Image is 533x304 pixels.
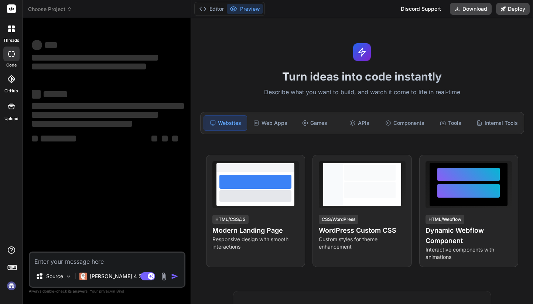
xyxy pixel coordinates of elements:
[196,88,529,97] p: Describe what you want to build, and watch it come to life in real-time
[79,273,87,280] img: Claude 4 Sonnet
[450,3,492,15] button: Download
[204,115,247,131] div: Websites
[496,3,530,15] button: Deploy
[196,70,529,83] h1: Turn ideas into code instantly
[338,115,381,131] div: APIs
[319,236,405,250] p: Custom styles for theme enhancement
[227,4,263,14] button: Preview
[4,116,18,122] label: Upload
[172,136,178,141] span: ‌
[171,273,178,280] img: icon
[41,136,76,141] span: ‌
[319,215,358,224] div: CSS/WordPress
[32,103,184,109] span: ‌
[44,91,67,97] span: ‌
[32,136,38,141] span: ‌
[151,136,157,141] span: ‌
[32,55,158,61] span: ‌
[46,273,63,280] p: Source
[32,121,132,127] span: ‌
[32,64,146,69] span: ‌
[65,273,72,280] img: Pick Models
[32,90,41,99] span: ‌
[90,273,145,280] p: [PERSON_NAME] 4 S..
[28,6,72,13] span: Choose Project
[5,280,18,292] img: signin
[3,37,19,44] label: threads
[4,88,18,94] label: GitHub
[29,288,185,295] p: Always double-check its answers. Your in Bind
[32,112,158,118] span: ‌
[6,62,17,68] label: code
[162,136,168,141] span: ‌
[32,40,42,50] span: ‌
[196,4,227,14] button: Editor
[429,115,472,131] div: Tools
[99,289,112,293] span: privacy
[212,215,249,224] div: HTML/CSS/JS
[382,115,427,131] div: Components
[426,215,464,224] div: HTML/Webflow
[474,115,521,131] div: Internal Tools
[212,225,299,236] h4: Modern Landing Page
[426,225,512,246] h4: Dynamic Webflow Component
[426,246,512,261] p: Interactive components with animations
[319,225,405,236] h4: WordPress Custom CSS
[212,236,299,250] p: Responsive design with smooth interactions
[45,42,57,48] span: ‌
[160,272,168,281] img: attachment
[249,115,292,131] div: Web Apps
[293,115,336,131] div: Games
[396,3,445,15] div: Discord Support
